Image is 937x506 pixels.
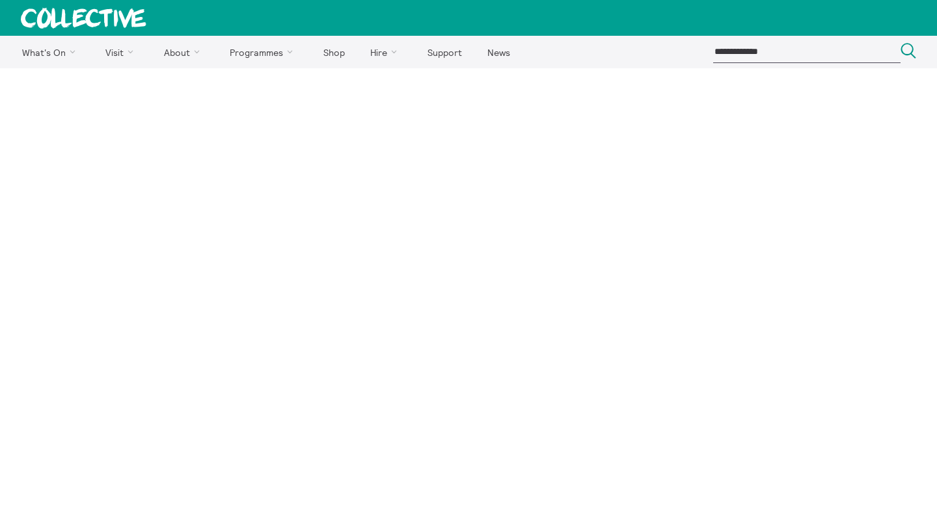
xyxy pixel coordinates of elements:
a: Support [416,36,473,68]
a: Programmes [219,36,310,68]
a: News [476,36,521,68]
a: About [152,36,216,68]
a: What's On [10,36,92,68]
a: Hire [359,36,414,68]
a: Visit [94,36,150,68]
a: Shop [312,36,356,68]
